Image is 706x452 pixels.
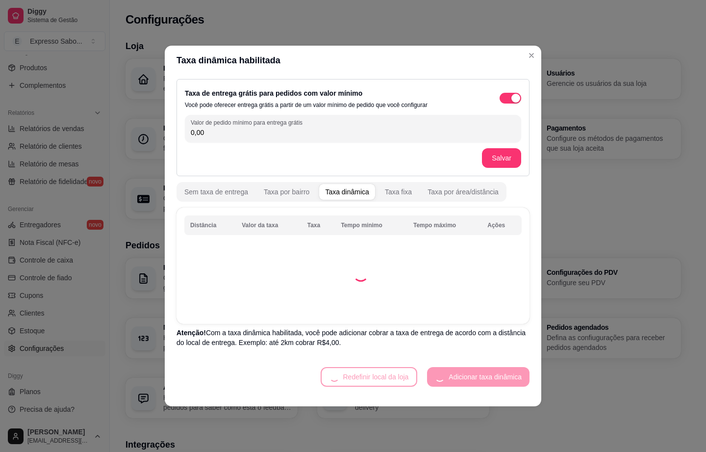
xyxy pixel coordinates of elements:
th: Taxa [302,215,335,235]
label: Taxa de entrega grátis para pedidos com valor mínimo [185,89,362,97]
p: Você pode oferecer entrega grátis a partir de um valor mínimo de pedido que você configurar [185,101,428,109]
header: Taxa dinâmica habilitada [165,46,541,75]
div: Taxa por bairro [264,187,309,197]
div: Taxa dinâmica [325,187,369,197]
div: Taxa por área/distância [428,187,499,197]
span: Atenção! [176,329,206,337]
button: Salvar [482,148,521,168]
input: Valor de pedido mínimo para entrega grátis [191,128,515,137]
th: Tempo máximo [407,215,481,235]
label: Valor de pedido mínimo para entrega grátis [191,118,306,127]
p: Com a taxa dinâmica habilitada, você pode adicionar cobrar a taxa de entrega de acordo com a dist... [176,328,529,347]
th: Valor da taxa [236,215,301,235]
th: Distância [184,215,236,235]
div: Sem taxa de entrega [184,187,248,197]
button: Close [524,48,539,63]
div: Loading [353,266,369,282]
th: Tempo mínimo [335,215,407,235]
th: Ações [481,215,522,235]
div: Taxa fixa [385,187,412,197]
